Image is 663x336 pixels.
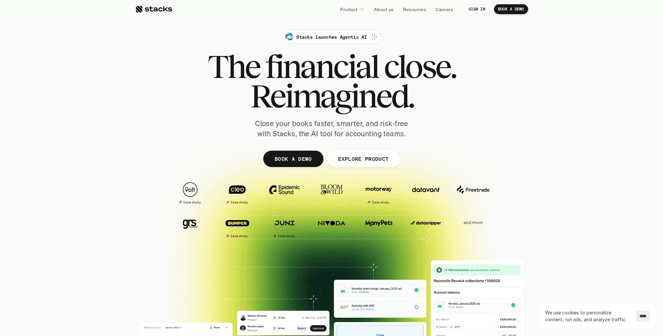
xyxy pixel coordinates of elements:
[230,200,248,204] h2: Case study
[250,81,413,111] span: Reimagined.
[370,3,397,15] a: About us
[250,119,414,139] p: Close your books faster, smarter, and risk-free with Stacks, the AI tool for accounting teams.
[278,234,295,238] h2: Case study
[296,33,367,40] p: Stacks launches Agentic AI
[208,52,260,81] span: The
[494,4,528,14] a: BOOK A DEMO
[217,179,258,207] a: Case study
[265,52,378,81] span: financial
[374,6,394,13] p: About us
[282,29,381,44] a: Stacks launches Agentic AI
[372,200,389,204] h2: Case study
[465,4,489,14] a: SIGN IN
[263,151,323,167] a: BOOK A DEMO
[170,179,211,207] a: Case study
[359,179,399,207] a: Case study
[436,6,453,13] p: Careers
[230,234,248,238] h2: Case study
[432,3,457,15] a: Careers
[326,151,400,167] a: EXPLORE PRODUCT
[264,212,305,241] a: Case study
[469,7,485,11] p: SIGN IN
[453,220,493,225] p: and more
[403,6,426,13] p: Resources
[274,154,312,163] p: BOOK A DEMO
[384,52,456,81] span: close.
[545,309,630,323] p: We use cookies to personalize content, run ads, and analyze traffic.
[217,212,258,241] a: Case study
[498,7,524,11] p: BOOK A DEMO
[399,3,430,15] a: Resources
[340,6,358,13] p: Product
[183,200,201,204] h2: Case study
[338,154,389,163] p: EXPLORE PRODUCT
